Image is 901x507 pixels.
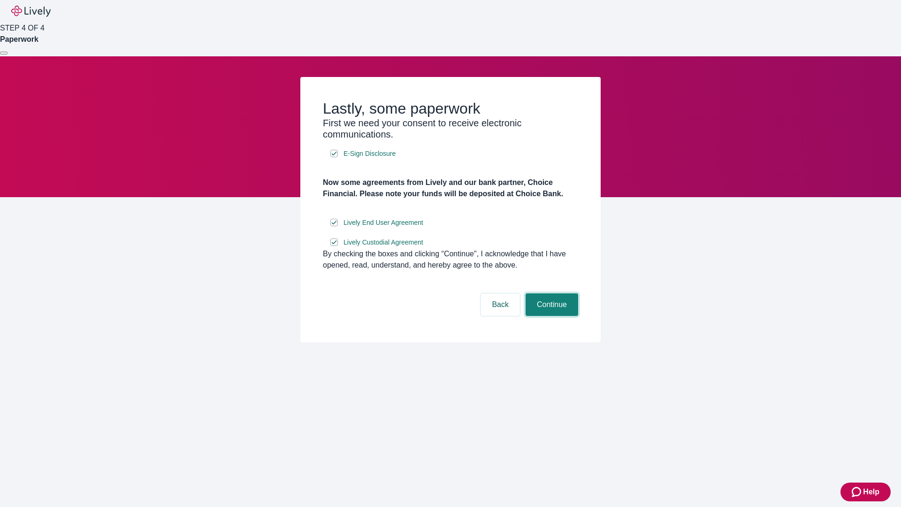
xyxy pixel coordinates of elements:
img: Lively [11,6,51,17]
svg: Zendesk support icon [852,486,863,498]
a: e-sign disclosure document [342,237,425,248]
span: E-Sign Disclosure [344,149,396,159]
h2: Lastly, some paperwork [323,100,578,117]
div: By checking the boxes and clicking “Continue", I acknowledge that I have opened, read, understand... [323,248,578,271]
h4: Now some agreements from Lively and our bank partner, Choice Financial. Please note your funds wi... [323,177,578,200]
button: Zendesk support iconHelp [840,483,891,501]
h3: First we need your consent to receive electronic communications. [323,117,578,140]
button: Continue [526,293,578,316]
span: Lively End User Agreement [344,218,423,228]
button: Back [481,293,520,316]
span: Lively Custodial Agreement [344,238,423,247]
a: e-sign disclosure document [342,217,425,229]
span: Help [863,486,879,498]
a: e-sign disclosure document [342,148,397,160]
